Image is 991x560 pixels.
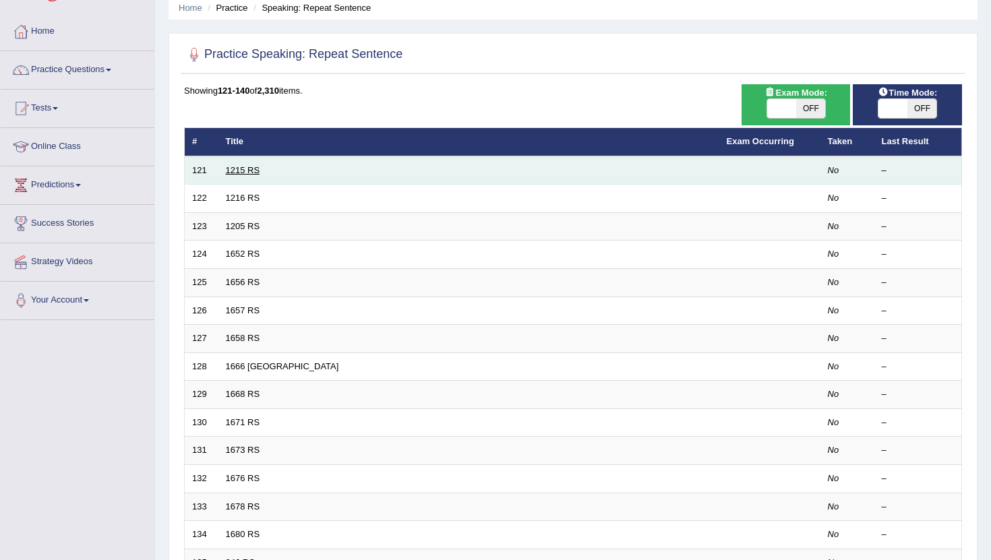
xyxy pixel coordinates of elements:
em: No [828,529,839,539]
a: 1657 RS [226,305,260,315]
a: 1668 RS [226,389,260,399]
em: No [828,417,839,427]
div: – [882,248,955,261]
a: 1680 RS [226,529,260,539]
span: Exam Mode: [759,86,832,100]
a: 1656 RS [226,277,260,287]
a: 1676 RS [226,473,260,483]
th: Taken [820,128,874,156]
div: – [882,220,955,233]
td: 131 [185,437,218,465]
div: – [882,444,955,457]
li: Speaking: Repeat Sentence [250,1,371,14]
b: 121-140 [218,86,250,96]
a: Success Stories [1,205,154,239]
em: No [828,333,839,343]
a: 1666 [GEOGRAPHIC_DATA] [226,361,339,371]
td: 132 [185,464,218,493]
em: No [828,445,839,455]
div: – [882,164,955,177]
td: 129 [185,381,218,409]
a: 1216 RS [226,193,260,203]
td: 125 [185,269,218,297]
td: 123 [185,212,218,241]
span: Time Mode: [872,86,942,100]
td: 122 [185,185,218,213]
div: – [882,305,955,317]
td: 121 [185,156,218,185]
th: Title [218,128,719,156]
a: Home [1,13,154,46]
div: – [882,501,955,514]
h2: Practice Speaking: Repeat Sentence [184,44,402,65]
em: No [828,221,839,231]
div: – [882,332,955,345]
div: – [882,361,955,373]
a: Tests [1,90,154,123]
a: 1673 RS [226,445,260,455]
td: 133 [185,493,218,521]
div: – [882,388,955,401]
th: Last Result [874,128,962,156]
em: No [828,361,839,371]
a: 1671 RS [226,417,260,427]
div: Show exams occurring in exams [742,84,851,125]
li: Practice [204,1,247,14]
a: 1658 RS [226,333,260,343]
em: No [828,389,839,399]
div: Showing of items. [184,84,962,97]
a: Predictions [1,166,154,200]
div: – [882,192,955,205]
div: – [882,276,955,289]
em: No [828,249,839,259]
td: 134 [185,521,218,549]
a: 1652 RS [226,249,260,259]
a: 1678 RS [226,501,260,511]
span: OFF [907,99,936,118]
td: 128 [185,352,218,381]
a: Exam Occurring [727,136,794,146]
div: – [882,472,955,485]
em: No [828,305,839,315]
a: 1205 RS [226,221,260,231]
td: 126 [185,297,218,325]
a: Strategy Videos [1,243,154,277]
td: 130 [185,408,218,437]
a: Your Account [1,282,154,315]
a: 1215 RS [226,165,260,175]
em: No [828,277,839,287]
a: Practice Questions [1,51,154,85]
span: OFF [796,99,825,118]
b: 2,310 [257,86,279,96]
a: Online Class [1,128,154,162]
em: No [828,165,839,175]
td: 124 [185,241,218,269]
em: No [828,193,839,203]
em: No [828,501,839,511]
th: # [185,128,218,156]
em: No [828,473,839,483]
td: 127 [185,325,218,353]
div: – [882,528,955,541]
div: – [882,416,955,429]
a: Home [179,3,202,13]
